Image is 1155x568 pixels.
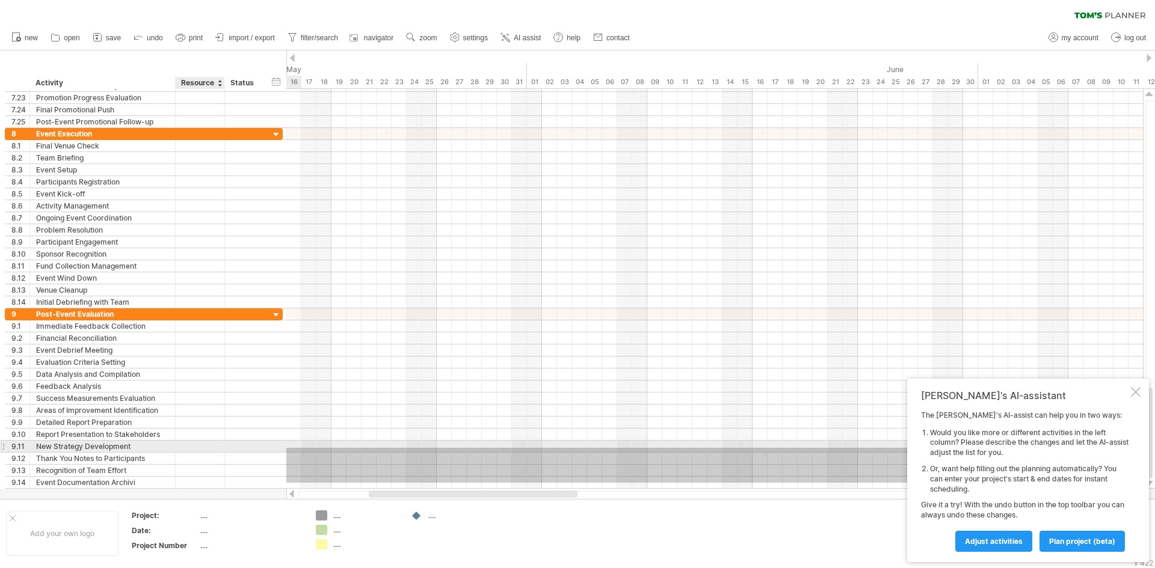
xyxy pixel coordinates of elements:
div: Saturday, 28 June 2025 [933,76,948,88]
div: Detailed Report Preparation [36,417,169,428]
a: AI assist [497,30,544,46]
div: Team Briefing [36,152,169,163]
div: May 2025 [61,63,527,76]
div: Wednesday, 28 May 2025 [467,76,482,88]
div: Tuesday, 10 June 2025 [662,76,677,88]
div: 8.5 [11,188,29,200]
div: 8.4 [11,176,29,188]
div: 8.6 [11,200,29,212]
div: Saturday, 24 May 2025 [407,76,422,88]
div: Friday, 4 July 2025 [1023,76,1038,88]
div: 8.11 [11,260,29,272]
div: Friday, 6 June 2025 [602,76,617,88]
div: Participant Engagement [36,236,169,248]
div: Saturday, 21 June 2025 [828,76,843,88]
div: 9.4 [11,356,29,368]
div: 9.2 [11,332,29,344]
li: Would you like more or different activities in the left column? Please describe the changes and l... [930,428,1129,458]
div: Thursday, 12 June 2025 [692,76,707,88]
div: Wednesday, 4 June 2025 [572,76,587,88]
div: Promotion Progress Evaluation [36,92,169,103]
div: Final Promotional Push [36,104,169,115]
div: 8 [11,128,29,139]
div: Activity [35,77,168,89]
a: undo [131,30,167,46]
div: Thursday, 5 June 2025 [587,76,602,88]
div: Fund Collection Management [36,260,169,272]
div: Friday, 30 May 2025 [497,76,512,88]
div: Thursday, 19 June 2025 [798,76,813,88]
div: .... [200,525,301,536]
div: 9.11 [11,441,29,452]
div: Data Analysis and Compilation [36,368,169,380]
div: Wednesday, 11 June 2025 [677,76,692,88]
div: .... [200,540,301,551]
div: Wednesday, 2 July 2025 [993,76,1008,88]
div: Saturday, 31 May 2025 [512,76,527,88]
div: Event Setup [36,164,169,176]
div: Success Measurements Evaluation [36,392,169,404]
div: The [PERSON_NAME]'s AI-assist can help you in two ways: Give it a try! With the undo button in th... [921,411,1129,551]
div: Sunday, 25 May 2025 [422,76,437,88]
div: Status [230,77,257,89]
div: Thursday, 29 May 2025 [482,76,497,88]
span: undo [147,34,163,42]
div: 7.24 [11,104,29,115]
div: .... [333,539,399,549]
div: Tuesday, 24 June 2025 [873,76,888,88]
div: 8.12 [11,272,29,284]
div: 9.9 [11,417,29,428]
div: Sunday, 6 July 2025 [1053,76,1068,88]
div: Event Execution [36,128,169,139]
div: Participants Registration [36,176,169,188]
span: plan project (beta) [1049,537,1115,546]
div: .... [333,510,399,521]
a: save [90,30,125,46]
div: Date: [132,525,198,536]
div: 9.1 [11,320,29,332]
span: settings [463,34,488,42]
div: New Strategy Development [36,441,169,452]
div: Areas of Improvement Identification [36,405,169,416]
div: Friday, 11 July 2025 [1129,76,1144,88]
div: Project Number [132,540,198,551]
div: 8.2 [11,152,29,163]
span: zoom [419,34,437,42]
div: 8.1 [11,140,29,151]
div: 8.8 [11,224,29,236]
div: Sunday, 15 June 2025 [738,76,753,88]
div: Monday, 23 June 2025 [858,76,873,88]
a: plan project (beta) [1039,531,1125,552]
div: Saturday, 17 May 2025 [301,76,316,88]
div: Tuesday, 20 May 2025 [346,76,362,88]
a: filter/search [285,30,342,46]
div: 9.3 [11,344,29,356]
span: AI assist [514,34,541,42]
div: Feedback Analysis [36,380,169,392]
div: [PERSON_NAME]'s AI-assistant [921,389,1129,402]
div: Friday, 13 June 2025 [707,76,722,88]
div: 8.7 [11,212,29,224]
div: Wednesday, 21 May 2025 [362,76,377,88]
div: Tuesday, 27 May 2025 [452,76,467,88]
div: Event Debrief Meeting [36,344,169,356]
div: Thursday, 10 July 2025 [1113,76,1129,88]
div: Resource [181,77,218,89]
div: Friday, 20 June 2025 [813,76,828,88]
li: Or, want help filling out the planning automatically? You can enter your project's start & end da... [930,464,1129,494]
span: log out [1124,34,1146,42]
div: June 2025 [527,63,978,76]
a: settings [447,30,491,46]
div: Problem Resolution [36,224,169,236]
a: navigator [348,30,397,46]
a: new [8,30,42,46]
a: open [48,30,84,46]
div: Monday, 7 July 2025 [1068,76,1083,88]
div: Event Wind Down [36,272,169,284]
div: 8.3 [11,164,29,176]
div: 9.13 [11,465,29,476]
div: 9.6 [11,380,29,392]
div: Wednesday, 18 June 2025 [783,76,798,88]
div: Ongoing Event Coordination [36,212,169,224]
div: Initial Debriefing with Team [36,296,169,308]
